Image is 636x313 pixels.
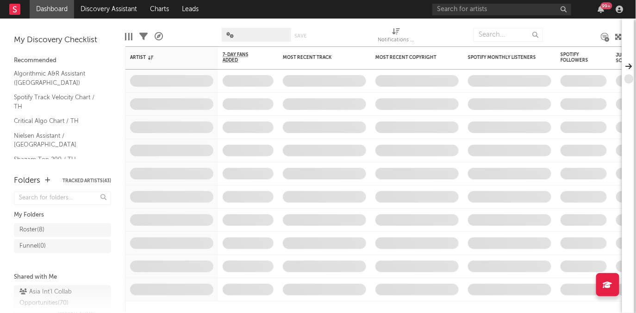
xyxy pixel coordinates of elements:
div: Folders [14,175,40,186]
div: My Discovery Checklist [14,35,111,46]
input: Search... [474,28,543,42]
div: Most Recent Copyright [375,55,445,60]
a: Nielsen Assistant / [GEOGRAPHIC_DATA] [14,131,102,150]
div: Shared with Me [14,272,111,283]
button: Save [294,33,306,38]
a: Roster(8) [14,223,111,237]
a: Shazam Top 200 / TH [14,154,102,165]
div: Notifications (Artist) [378,35,415,46]
div: My Folders [14,210,111,221]
div: A&R Pipeline [155,23,163,50]
button: 99+ [598,6,605,13]
div: Asia Int'l Collab Opportunities ( 70 ) [19,287,103,309]
span: 7-Day Fans Added [223,52,260,63]
button: Tracked Artists(43) [62,179,111,183]
div: Filters [139,23,148,50]
div: Most Recent Track [283,55,352,60]
div: Notifications (Artist) [378,23,415,50]
div: Artist [130,55,200,60]
div: Edit Columns [125,23,132,50]
a: Algorithmic A&R Assistant ([GEOGRAPHIC_DATA]) [14,69,102,88]
a: Critical Algo Chart / TH [14,116,102,126]
div: Roster ( 8 ) [19,224,44,236]
input: Search for artists [432,4,571,15]
div: Spotify Monthly Listeners [468,55,537,60]
a: Funnel(0) [14,239,111,253]
div: 99 + [601,2,612,9]
input: Search for folders... [14,192,111,205]
div: Spotify Followers [561,52,593,63]
div: Funnel ( 0 ) [19,241,46,252]
a: Spotify Track Velocity Chart / TH [14,92,102,111]
div: Recommended [14,55,111,66]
